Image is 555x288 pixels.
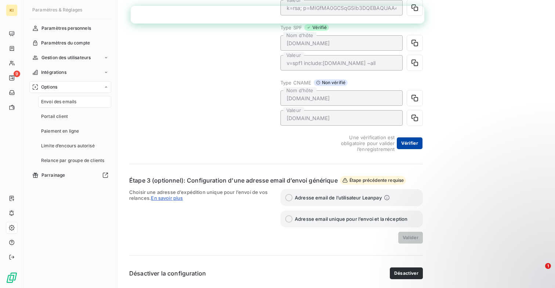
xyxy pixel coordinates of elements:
[38,125,111,137] a: Paiement en ligne
[29,81,111,166] a: OptionsEnvoi des emailsPortail clientPaiement en ligneLimite d’encours autoriséRelance par groupe...
[29,169,111,181] a: Parrainage
[41,157,104,164] span: Relance par groupe de clients
[129,269,206,278] h6: Désactiver la configuration
[41,84,57,90] span: Options
[129,189,272,244] span: Choisir une adresse d’expédition unique pour l’envoi de vos relances.
[129,176,338,185] h6: Étape 3 (optionnel): Configuration d'une adresse email d’envoi générique
[280,35,403,51] input: placeholder
[408,217,555,268] iframe: Intercom notifications message
[314,79,348,86] span: Non vérifié
[280,25,302,30] span: Type SPF
[131,6,424,24] iframe: Intercom live chat bannière
[29,66,111,78] a: Intégrations
[29,52,111,64] a: Gestion des utilisateurs
[38,96,111,108] a: Envoi des emails
[41,25,91,32] span: Paramètres personnels
[41,98,76,105] span: Envoi des emails
[38,155,111,166] a: Relance par groupe de clients
[41,69,66,76] span: Intégrations
[280,80,312,86] span: Type CNAME
[29,37,111,49] a: Paramètres du compte
[29,22,111,34] a: Paramètres personnels
[285,194,293,201] input: Adresse email de l’utilisateur Leanpay
[397,137,422,149] button: Vérifier
[41,40,90,46] span: Paramètres du compte
[6,72,17,84] a: 9
[6,4,18,16] div: KI
[32,7,82,12] span: Paramètres & Réglages
[390,267,423,279] button: Désactiver
[324,134,395,152] span: Une vérification est obligatoire pour valider l’enregistrement
[41,128,79,134] span: Paiement en ligne
[41,113,68,120] span: Portail client
[285,215,293,223] input: Adresse email unique pour l’envoi et la réception
[545,263,551,269] span: 1
[530,263,548,281] iframe: Intercom live chat
[41,54,91,61] span: Gestion des utilisateurs
[280,55,403,71] input: placeholder
[280,110,403,126] input: placeholder
[151,195,183,201] span: En savoir plus
[41,143,95,149] span: Limite d’encours autorisé
[14,71,20,77] span: 9
[280,90,403,106] input: placeholder
[295,195,382,201] span: Adresse email de l’utilisateur Leanpay
[38,140,111,152] a: Limite d’encours autorisé
[41,172,65,179] span: Parrainage
[340,176,406,185] span: Étape précédente requise
[398,232,423,244] button: Valider
[38,111,111,122] a: Portail client
[6,272,18,284] img: Logo LeanPay
[295,216,407,222] span: Adresse email unique pour l’envoi et la réception
[304,24,329,31] span: Vérifié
